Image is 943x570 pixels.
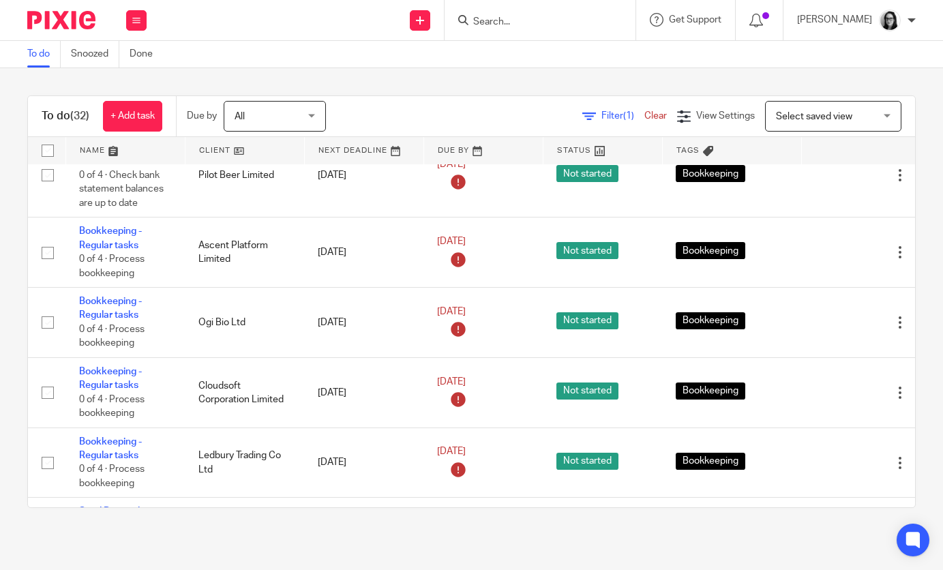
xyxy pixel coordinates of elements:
[556,453,618,470] span: Not started
[556,382,618,400] span: Not started
[304,134,423,217] td: [DATE]
[185,288,304,358] td: Ogi Bio Ltd
[676,147,700,154] span: Tags
[187,109,217,123] p: Due by
[437,447,466,457] span: [DATE]
[304,357,423,427] td: [DATE]
[235,112,245,121] span: All
[797,13,872,27] p: [PERSON_NAME]
[185,357,304,427] td: Cloudsoft Corporation Limited
[696,111,755,121] span: View Settings
[437,307,466,316] span: [DATE]
[185,427,304,498] td: Ledbury Trading Co Ltd
[304,288,423,358] td: [DATE]
[437,160,466,169] span: [DATE]
[185,217,304,288] td: Ascent Platform Limited
[676,242,745,259] span: Bookkeeping
[42,109,89,123] h1: To do
[472,16,595,29] input: Search
[676,165,745,182] span: Bookkeeping
[70,110,89,121] span: (32)
[623,111,634,121] span: (1)
[304,217,423,288] td: [DATE]
[676,382,745,400] span: Bookkeeping
[676,312,745,329] span: Bookkeeping
[644,111,667,121] a: Clear
[185,134,304,217] td: Pilot Beer Limited
[437,237,466,246] span: [DATE]
[27,41,61,67] a: To do
[79,297,142,320] a: Bookkeeping - Regular tasks
[79,367,142,390] a: Bookkeeping - Regular tasks
[79,507,140,530] a: Send Premitel Invoice
[79,437,142,460] a: Bookkeeping - Regular tasks
[103,101,162,132] a: + Add task
[601,111,644,121] span: Filter
[776,112,852,121] span: Select saved view
[437,377,466,387] span: [DATE]
[556,165,618,182] span: Not started
[669,15,721,25] span: Get Support
[79,465,145,489] span: 0 of 4 · Process bookkeeping
[79,395,145,419] span: 0 of 4 · Process bookkeeping
[556,312,618,329] span: Not started
[79,325,145,348] span: 0 of 4 · Process bookkeeping
[79,254,145,278] span: 0 of 4 · Process bookkeeping
[130,41,163,67] a: Done
[879,10,901,31] img: Profile%20photo.jpeg
[676,453,745,470] span: Bookkeeping
[556,242,618,259] span: Not started
[71,41,119,67] a: Snoozed
[79,170,164,208] span: 0 of 4 · Check bank statement balances are up to date
[304,427,423,498] td: [DATE]
[27,11,95,29] img: Pixie
[79,226,142,250] a: Bookkeeping - Regular tasks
